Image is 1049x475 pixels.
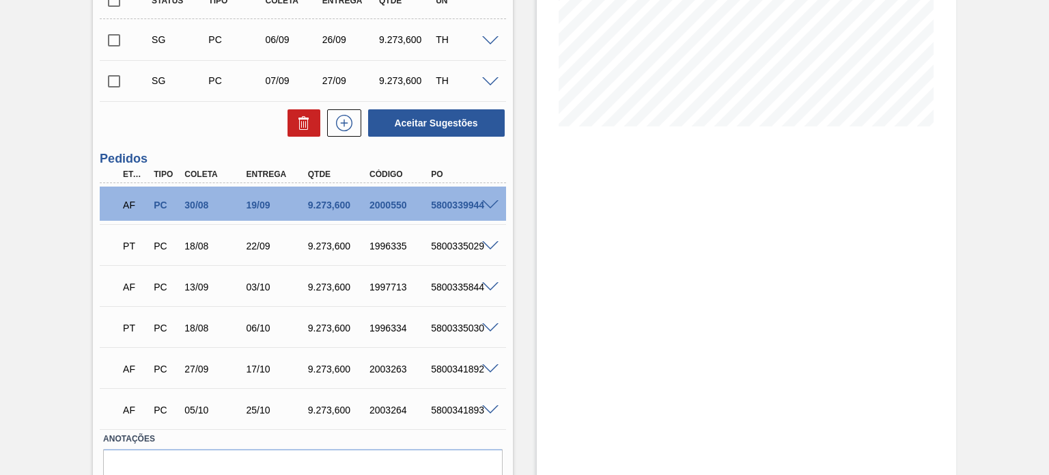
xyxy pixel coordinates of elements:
div: TH [432,34,494,45]
div: 2003264 [366,405,434,416]
div: 25/10/2025 [243,405,311,416]
div: Aguardando Faturamento [120,190,150,220]
div: 03/10/2025 [243,282,311,293]
p: PT [123,323,147,334]
div: Pedido de Compra [150,364,181,375]
div: 05/10/2025 [181,405,249,416]
p: AF [123,200,147,211]
div: 18/08/2025 [181,241,249,252]
h3: Pedidos [100,152,505,166]
div: 27/09/2025 [319,75,381,86]
div: 9.273,600 [376,75,438,86]
div: Sugestão Criada [148,75,210,86]
div: 30/08/2025 [181,200,249,211]
div: 1996335 [366,241,434,252]
div: TH [432,75,494,86]
div: Qtde [305,169,372,179]
div: 5800335029 [428,241,495,252]
div: 13/09/2025 [181,282,249,293]
div: Pedido de Compra [205,34,267,45]
div: 18/08/2025 [181,323,249,334]
div: 9.273,600 [305,282,372,293]
div: 9.273,600 [305,323,372,334]
div: 1996334 [366,323,434,334]
div: Pedido de Compra [150,323,181,334]
p: AF [123,282,147,293]
div: 07/09/2025 [262,75,324,86]
div: 5800335844 [428,282,495,293]
div: 5800341892 [428,364,495,375]
div: Pedido de Compra [205,75,267,86]
div: Pedido em Trânsito [120,313,150,343]
div: PO [428,169,495,179]
div: 2003263 [366,364,434,375]
div: 27/09/2025 [181,364,249,375]
p: PT [123,241,147,252]
div: 06/09/2025 [262,34,324,45]
div: 9.273,600 [305,241,372,252]
div: Pedido de Compra [150,241,181,252]
div: Entrega [243,169,311,179]
div: Aceitar Sugestões [361,108,506,138]
p: AF [123,364,147,375]
label: Anotações [103,429,502,449]
div: 22/09/2025 [243,241,311,252]
div: 5800335030 [428,323,495,334]
div: 5800341893 [428,405,495,416]
div: Aguardando Faturamento [120,272,150,302]
div: 2000550 [366,200,434,211]
div: 06/10/2025 [243,323,311,334]
div: Tipo [150,169,181,179]
div: Código [366,169,434,179]
div: Pedido de Compra [150,200,181,211]
div: Pedido em Trânsito [120,231,150,261]
div: Pedido de Compra [150,282,181,293]
div: 26/09/2025 [319,34,381,45]
p: AF [123,405,147,416]
div: 17/10/2025 [243,364,311,375]
div: 5800339944 [428,200,495,211]
div: Aguardando Faturamento [120,395,150,425]
div: 19/09/2025 [243,200,311,211]
div: 1997713 [366,282,434,293]
div: Aguardando Faturamento [120,354,150,384]
div: Etapa [120,169,150,179]
button: Aceitar Sugestões [368,109,505,137]
div: Nova sugestão [320,109,361,137]
div: Sugestão Criada [148,34,210,45]
div: 9.273,600 [305,405,372,416]
div: Coleta [181,169,249,179]
div: Excluir Sugestões [281,109,320,137]
div: 9.273,600 [376,34,438,45]
div: Pedido de Compra [150,405,181,416]
div: 9.273,600 [305,200,372,211]
div: 9.273,600 [305,364,372,375]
